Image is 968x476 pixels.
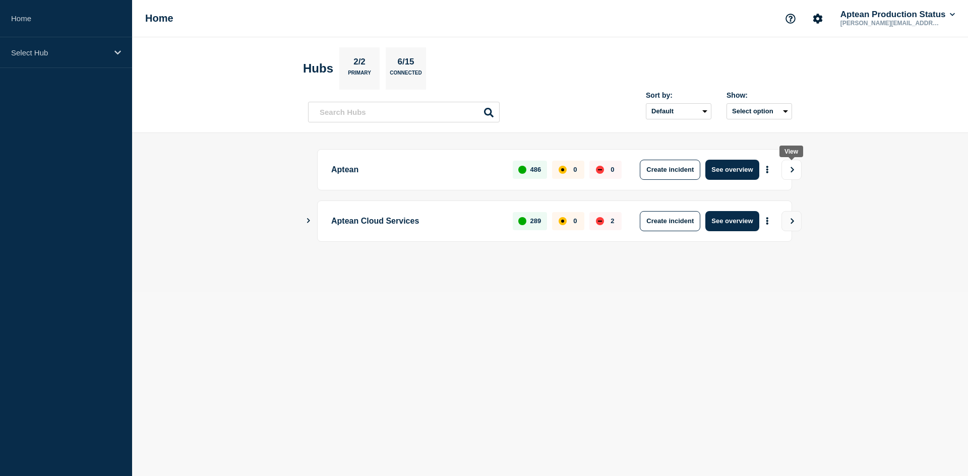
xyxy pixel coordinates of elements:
p: Aptean Cloud Services [331,211,501,231]
select: Sort by [646,103,711,119]
button: See overview [705,211,759,231]
div: affected [559,217,567,225]
p: 2 [611,217,614,225]
button: More actions [761,212,774,230]
p: 289 [530,217,541,225]
div: up [518,217,526,225]
button: View [781,160,802,180]
h1: Home [145,13,173,24]
button: Create incident [640,211,700,231]
button: More actions [761,160,774,179]
button: View [781,211,802,231]
p: [PERSON_NAME][EMAIL_ADDRESS][PERSON_NAME][DOMAIN_NAME] [838,20,943,27]
p: 2/2 [350,57,370,70]
button: Create incident [640,160,700,180]
button: Support [780,8,801,29]
input: Search Hubs [308,102,500,122]
div: down [596,166,604,174]
div: Show: [727,91,792,99]
p: Aptean [331,160,501,180]
div: down [596,217,604,225]
p: 6/15 [394,57,418,70]
p: Primary [348,70,371,81]
p: 0 [573,217,577,225]
button: Aptean Production Status [838,10,957,20]
p: 0 [611,166,614,173]
p: Connected [390,70,421,81]
button: Account settings [807,8,828,29]
div: Sort by: [646,91,711,99]
button: See overview [705,160,759,180]
div: affected [559,166,567,174]
h2: Hubs [303,61,333,76]
p: 486 [530,166,541,173]
button: Select option [727,103,792,119]
button: Show Connected Hubs [306,217,311,225]
div: up [518,166,526,174]
div: View [784,148,798,155]
p: Select Hub [11,48,108,57]
p: 0 [573,166,577,173]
